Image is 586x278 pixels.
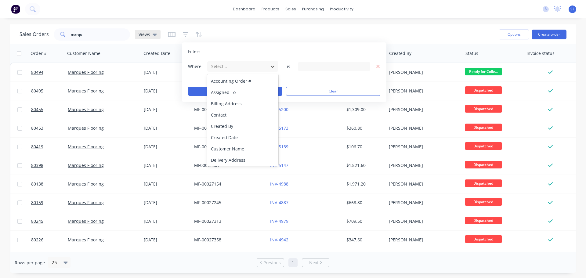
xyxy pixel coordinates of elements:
[31,231,68,249] a: 80226
[346,237,382,243] div: $347.60
[194,107,262,113] div: MF-00027554
[144,237,189,243] div: [DATE]
[144,88,189,94] div: [DATE]
[389,237,457,243] div: [PERSON_NAME]
[389,181,457,187] div: [PERSON_NAME]
[188,63,206,70] span: Where
[31,107,43,113] span: 80455
[389,107,457,113] div: [PERSON_NAME]
[327,5,356,14] div: productivity
[68,69,104,75] a: Marques Flooring
[31,162,43,168] span: 80398
[194,162,262,168] div: MF00027507
[20,31,49,37] h1: Sales Orders
[389,69,457,75] div: [PERSON_NAME]
[286,87,380,96] button: Clear
[288,258,298,267] a: Page 1 is your current page
[188,49,201,55] span: Filters
[263,260,281,266] span: Previous
[259,5,282,14] div: products
[31,119,68,137] a: 80453
[282,5,299,14] div: sales
[309,260,319,266] span: Next
[465,198,502,206] span: Dispatched
[207,87,278,98] div: Assigned To
[389,144,457,150] div: [PERSON_NAME]
[465,124,502,131] span: Dispatched
[532,30,566,39] button: Create order
[207,132,278,143] div: Created Date
[270,162,288,168] a: INV-5147
[270,218,288,224] a: INV-4979
[144,107,189,113] div: [DATE]
[346,162,382,168] div: $1,821.60
[144,200,189,206] div: [DATE]
[194,200,262,206] div: MF-00027245
[31,88,43,94] span: 80495
[31,144,43,150] span: 80419
[31,50,47,56] div: Order #
[68,181,104,187] a: Marques Flooring
[207,98,278,109] div: Billing Address
[499,30,529,39] button: Options
[31,249,68,268] a: 80202
[465,161,502,168] span: Dispatched
[31,69,43,75] span: 80494
[230,5,259,14] a: dashboard
[207,143,278,154] div: Customer Name
[144,125,189,131] div: [DATE]
[270,181,288,187] a: INV-4988
[31,100,68,119] a: 80455
[465,179,502,187] span: Dispatched
[194,125,262,131] div: MF-00027563
[207,75,278,87] div: Accounting Order #
[11,5,20,14] img: Factory
[194,218,262,224] div: MF-00027313
[68,237,104,243] a: Marques Flooring
[270,107,288,112] a: INV-5200
[270,144,288,150] a: INV-5139
[207,76,279,81] button: add
[68,200,104,205] a: Marques Flooring
[194,144,262,150] div: MF-00027015 (2)
[526,50,555,56] div: Invoice status
[31,212,68,230] a: 80245
[31,156,68,175] a: 80398
[139,31,150,38] span: Views
[31,200,43,206] span: 80159
[389,218,457,224] div: [PERSON_NAME]
[389,50,411,56] div: Created By
[207,121,278,132] div: Created By
[31,63,68,81] a: 80494
[207,154,278,166] div: Delivery Address
[68,218,104,224] a: Marques Flooring
[346,107,382,113] div: $1,309.00
[143,50,170,56] div: Created Date
[31,82,68,100] a: 80495
[302,260,329,266] a: Next page
[270,200,288,205] a: INV-4887
[31,125,43,131] span: 80453
[68,88,104,94] a: Marques Flooring
[31,138,68,156] a: 80419
[346,181,382,187] div: $1,971.20
[31,218,43,224] span: 80245
[346,200,382,206] div: $668.80
[68,162,104,168] a: Marques Flooring
[31,237,43,243] span: 80226
[270,125,288,131] a: INV-5173
[257,260,284,266] a: Previous page
[144,218,189,224] div: [DATE]
[68,125,104,131] a: Marques Flooring
[282,63,295,70] span: is
[194,181,262,187] div: MF-00027154
[389,200,457,206] div: [PERSON_NAME]
[346,125,382,131] div: $360.80
[31,175,68,193] a: 80138
[68,144,104,150] a: Marques Flooring
[144,69,189,75] div: [DATE]
[31,193,68,212] a: 80159
[254,258,332,267] ul: Pagination
[570,6,574,12] span: SF
[270,237,288,243] a: INV-4942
